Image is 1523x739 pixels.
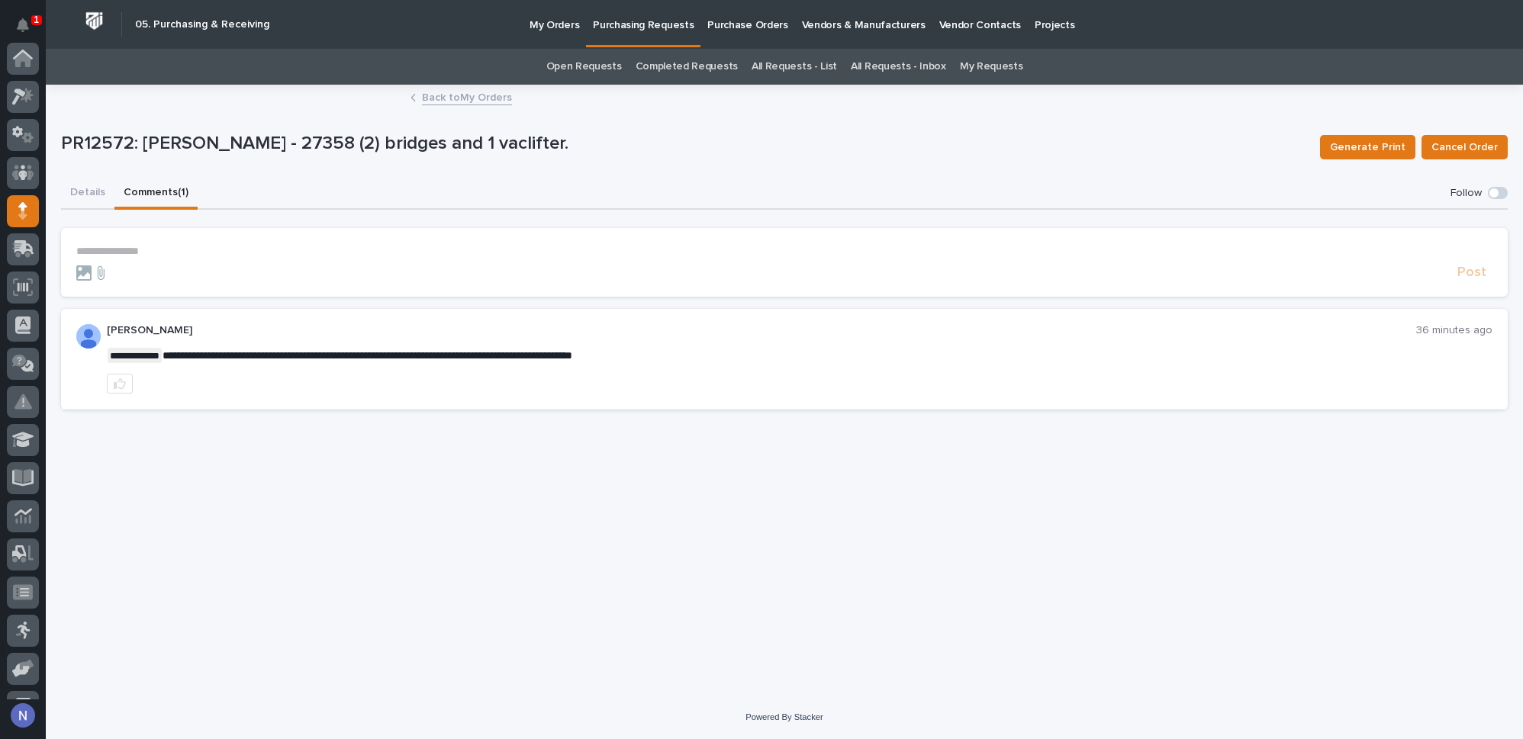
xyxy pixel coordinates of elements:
img: Workspace Logo [80,7,108,35]
button: like this post [107,374,133,394]
button: Cancel Order [1422,135,1508,159]
p: 1 [34,14,39,25]
p: PR12572: [PERSON_NAME] - 27358 (2) bridges and 1 vaclifter. [61,133,1308,155]
button: Comments (1) [114,178,198,210]
p: 36 minutes ago [1416,324,1492,337]
span: Post [1457,264,1486,281]
a: Back toMy Orders [422,88,512,105]
button: Generate Print [1320,135,1415,159]
button: Notifications [7,9,39,41]
button: Details [61,178,114,210]
img: AOh14GiG_3fUDiaMYINtydASgolQqmP4ZXnZQdaBuMUHxA=s96-c [76,324,101,349]
p: [PERSON_NAME] [107,324,1416,337]
a: Open Requests [546,49,622,85]
a: All Requests - Inbox [851,49,946,85]
a: All Requests - List [752,49,837,85]
button: users-avatar [7,699,39,731]
h2: 05. Purchasing & Receiving [135,18,269,31]
a: Completed Requests [636,49,738,85]
a: My Requests [960,49,1023,85]
span: Cancel Order [1431,138,1498,156]
button: Post [1451,264,1492,281]
span: Generate Print [1330,138,1405,156]
a: Powered By Stacker [745,712,823,721]
div: Notifications1 [19,18,39,43]
p: Follow [1451,187,1482,200]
